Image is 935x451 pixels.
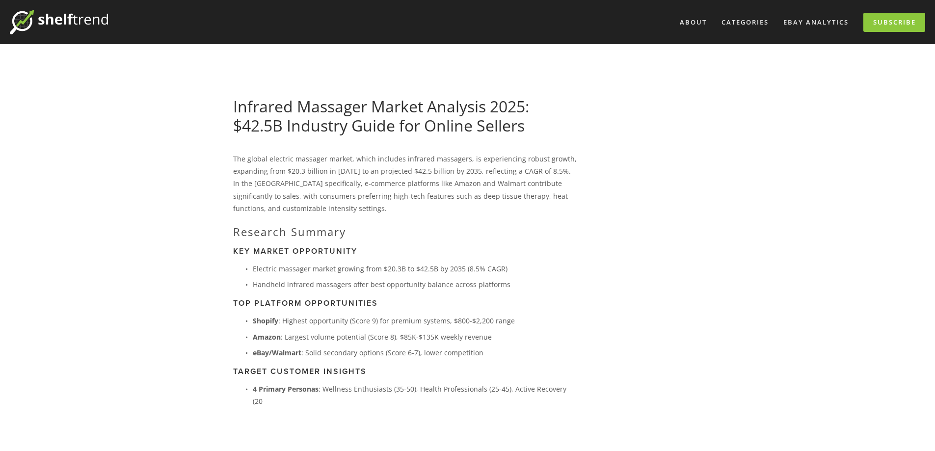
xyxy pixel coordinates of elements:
[233,298,577,308] h3: Top Platform Opportunities
[715,14,775,30] div: Categories
[253,315,577,327] p: : Highest opportunity (Score 9) for premium systems, $800-$2,200 range
[253,278,577,291] p: Handheld infrared massagers offer best opportunity balance across platforms
[253,263,577,275] p: Electric massager market growing from $20.3B to $42.5B by 2035 (8.5% CAGR)
[253,384,319,394] strong: 4 Primary Personas
[233,225,577,238] h2: Research Summary
[673,14,713,30] a: About
[233,96,529,135] a: Infrared Massager Market Analysis 2025: $42.5B Industry Guide for Online Sellers
[233,246,577,256] h3: Key Market Opportunity
[10,10,108,34] img: ShelfTrend
[233,153,577,214] p: The global electric massager market, which includes infrared massagers, is experiencing robust gr...
[253,348,301,357] strong: eBay/Walmart
[777,14,855,30] a: eBay Analytics
[253,316,278,325] strong: Shopify
[253,331,577,343] p: : Largest volume potential (Score 8), $85K-$135K weekly revenue
[253,346,577,359] p: : Solid secondary options (Score 6-7), lower competition
[863,13,925,32] a: Subscribe
[233,367,577,376] h3: Target Customer Insights
[253,332,281,342] strong: Amazon
[253,383,577,407] p: : Wellness Enthusiasts (35-50), Health Professionals (25-45), Active Recovery (20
